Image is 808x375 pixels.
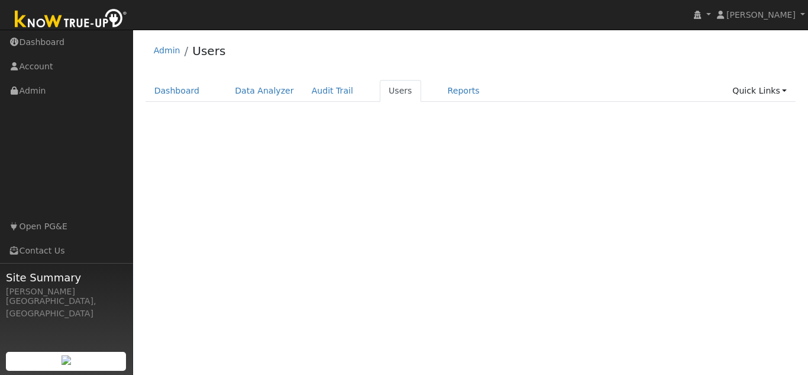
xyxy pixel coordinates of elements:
[726,10,796,20] span: [PERSON_NAME]
[154,46,180,55] a: Admin
[226,80,303,102] a: Data Analyzer
[6,295,127,320] div: [GEOGRAPHIC_DATA], [GEOGRAPHIC_DATA]
[192,44,225,58] a: Users
[6,286,127,298] div: [PERSON_NAME]
[9,7,133,33] img: Know True-Up
[380,80,421,102] a: Users
[439,80,489,102] a: Reports
[723,80,796,102] a: Quick Links
[146,80,209,102] a: Dashboard
[6,270,127,286] span: Site Summary
[62,355,71,365] img: retrieve
[303,80,362,102] a: Audit Trail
